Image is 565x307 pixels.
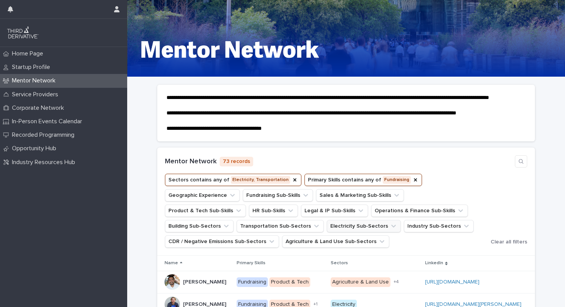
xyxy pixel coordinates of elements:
[304,174,422,186] button: Primary Skills
[237,277,268,287] div: Fundraising
[316,189,404,201] button: Sales & Marketing Sub-Skills
[313,302,318,307] span: + 1
[327,220,401,232] button: Electricity Sub-Sectors
[9,131,81,139] p: Recorded Programming
[301,205,368,217] button: Legal & IP Sub-Skills
[165,189,240,201] button: Geographic Experience
[6,25,40,40] img: q0dI35fxT46jIlCv2fcp
[165,158,217,166] h1: Mentor Network
[9,50,49,57] p: Home Page
[488,236,527,248] button: Clear all filters
[9,104,70,112] p: Corporate Network
[237,259,266,267] p: Primary Skills
[269,277,310,287] div: Product & Tech
[282,235,389,248] button: Agriculture & Land Use Sub-Sectors
[425,259,443,267] p: LinkedIn
[237,220,324,232] button: Transportation Sub-Sectors
[165,235,279,248] button: CDR / Negative Emissions Sub-Sectors
[165,205,246,217] button: Product & Tech Sub-Skills
[404,220,474,232] button: Industry Sub-Sectors
[9,118,88,125] p: In-Person Events Calendar
[371,205,468,217] button: Operations & Finance Sub-Skills
[243,189,313,201] button: Fundraising Sub-Skills
[393,280,399,284] span: + 4
[165,220,234,232] button: Building Sub-Sectors
[9,145,62,152] p: Opportunity Hub
[9,77,62,84] p: Mentor Network
[165,174,301,186] button: Sectors
[165,259,178,267] p: Name
[331,277,390,287] div: Agriculture & Land Use
[9,91,64,98] p: Service Providers
[425,279,479,285] a: [URL][DOMAIN_NAME]
[183,277,228,285] p: [PERSON_NAME]
[425,302,521,307] a: [URL][DOMAIN_NAME][PERSON_NAME]
[9,159,81,166] p: Industry Resources Hub
[331,259,348,267] p: Sectors
[220,157,253,166] p: 73 records
[9,64,56,71] p: Startup Profile
[157,271,535,293] tr: [PERSON_NAME][PERSON_NAME] FundraisingProduct & TechAgriculture & Land Use+4[URL][DOMAIN_NAME]
[249,205,298,217] button: HR Sub-Skills
[491,239,527,245] span: Clear all filters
